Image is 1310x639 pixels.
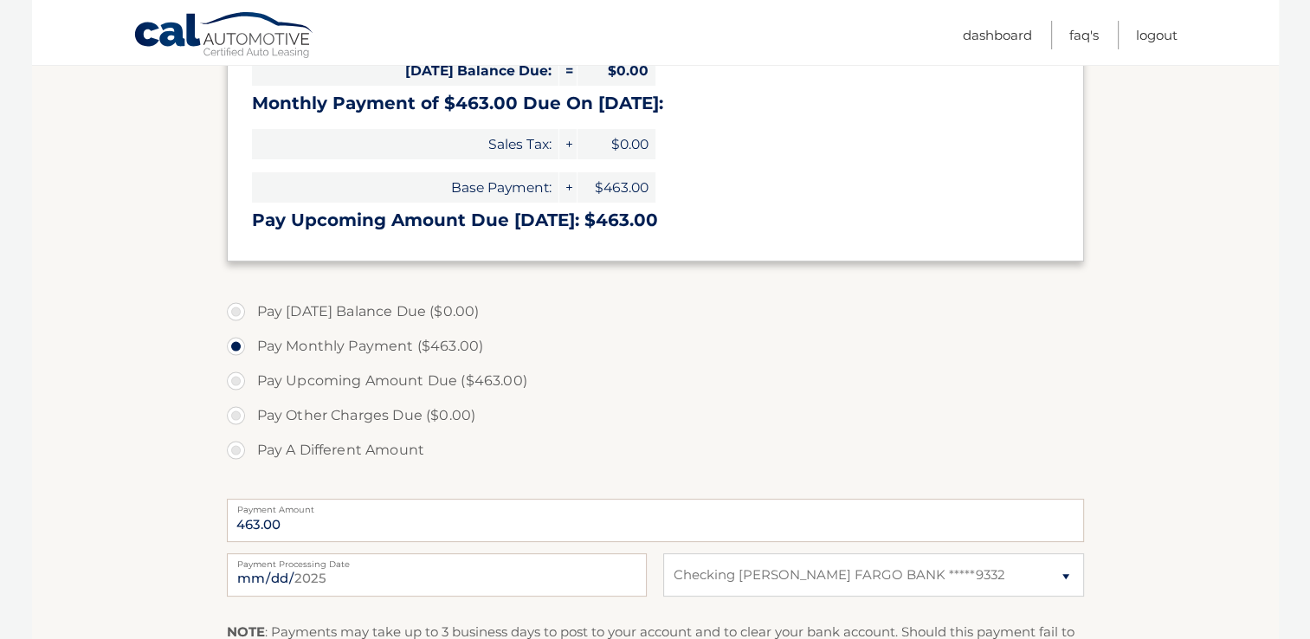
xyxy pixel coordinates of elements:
[252,210,1059,231] h3: Pay Upcoming Amount Due [DATE]: $463.00
[227,294,1084,329] label: Pay [DATE] Balance Due ($0.00)
[578,172,655,203] span: $463.00
[963,21,1032,49] a: Dashboard
[252,172,558,203] span: Base Payment:
[227,329,1084,364] label: Pay Monthly Payment ($463.00)
[227,553,647,597] input: Payment Date
[227,433,1084,468] label: Pay A Different Amount
[227,499,1084,542] input: Payment Amount
[227,553,647,567] label: Payment Processing Date
[559,172,577,203] span: +
[559,55,577,86] span: =
[252,129,558,159] span: Sales Tax:
[1136,21,1178,49] a: Logout
[252,93,1059,114] h3: Monthly Payment of $463.00 Due On [DATE]:
[227,364,1084,398] label: Pay Upcoming Amount Due ($463.00)
[252,55,558,86] span: [DATE] Balance Due:
[133,11,315,61] a: Cal Automotive
[578,129,655,159] span: $0.00
[559,129,577,159] span: +
[578,55,655,86] span: $0.00
[227,499,1084,513] label: Payment Amount
[227,398,1084,433] label: Pay Other Charges Due ($0.00)
[1069,21,1099,49] a: FAQ's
